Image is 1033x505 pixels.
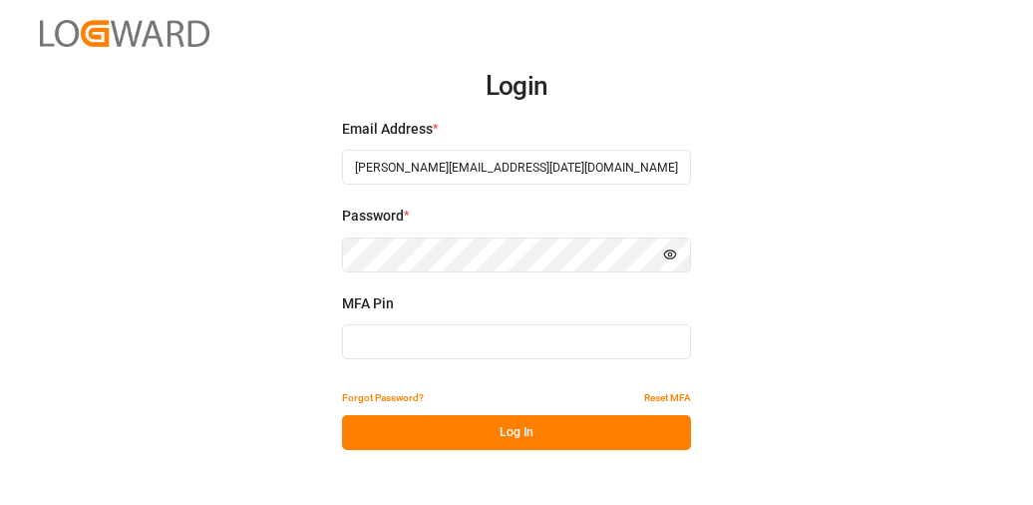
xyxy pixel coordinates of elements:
h2: Login [342,55,691,119]
input: Enter your email [342,150,691,185]
button: Log In [342,415,691,450]
span: Email Address [342,119,433,140]
span: MFA Pin [342,293,394,314]
span: Password [342,206,404,227]
button: Reset MFA [644,380,691,415]
img: Logward_new_orange.png [40,20,209,47]
button: Forgot Password? [342,380,424,415]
